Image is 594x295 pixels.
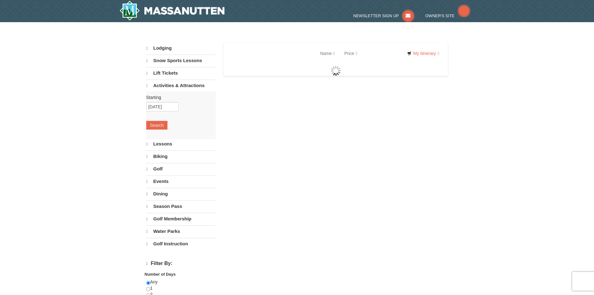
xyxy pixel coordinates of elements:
[146,121,167,130] button: Search
[146,188,216,200] a: Dining
[353,13,414,18] a: Newsletter Sign Up
[146,238,216,250] a: Golf Instruction
[146,225,216,237] a: Water Parks
[403,49,443,58] a: My Itinerary
[425,13,470,18] a: Owner's Site
[146,175,216,187] a: Events
[425,13,455,18] span: Owner's Site
[146,213,216,225] a: Golf Membership
[316,47,340,60] a: Name
[146,55,216,66] a: Snow Sports Lessons
[146,42,216,54] a: Lodging
[119,1,225,21] img: Massanutten Resort Logo
[145,272,176,277] strong: Number of Days
[146,80,216,91] a: Activities & Attractions
[146,67,216,79] a: Lift Tickets
[146,200,216,212] a: Season Pass
[146,163,216,175] a: Golf
[146,138,216,150] a: Lessons
[119,1,225,21] a: Massanutten Resort
[353,13,399,18] span: Newsletter Sign Up
[146,94,211,101] label: Starting
[331,66,341,76] img: wait gif
[340,47,362,60] a: Price
[146,261,216,267] h4: Filter By:
[146,150,216,162] a: Biking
